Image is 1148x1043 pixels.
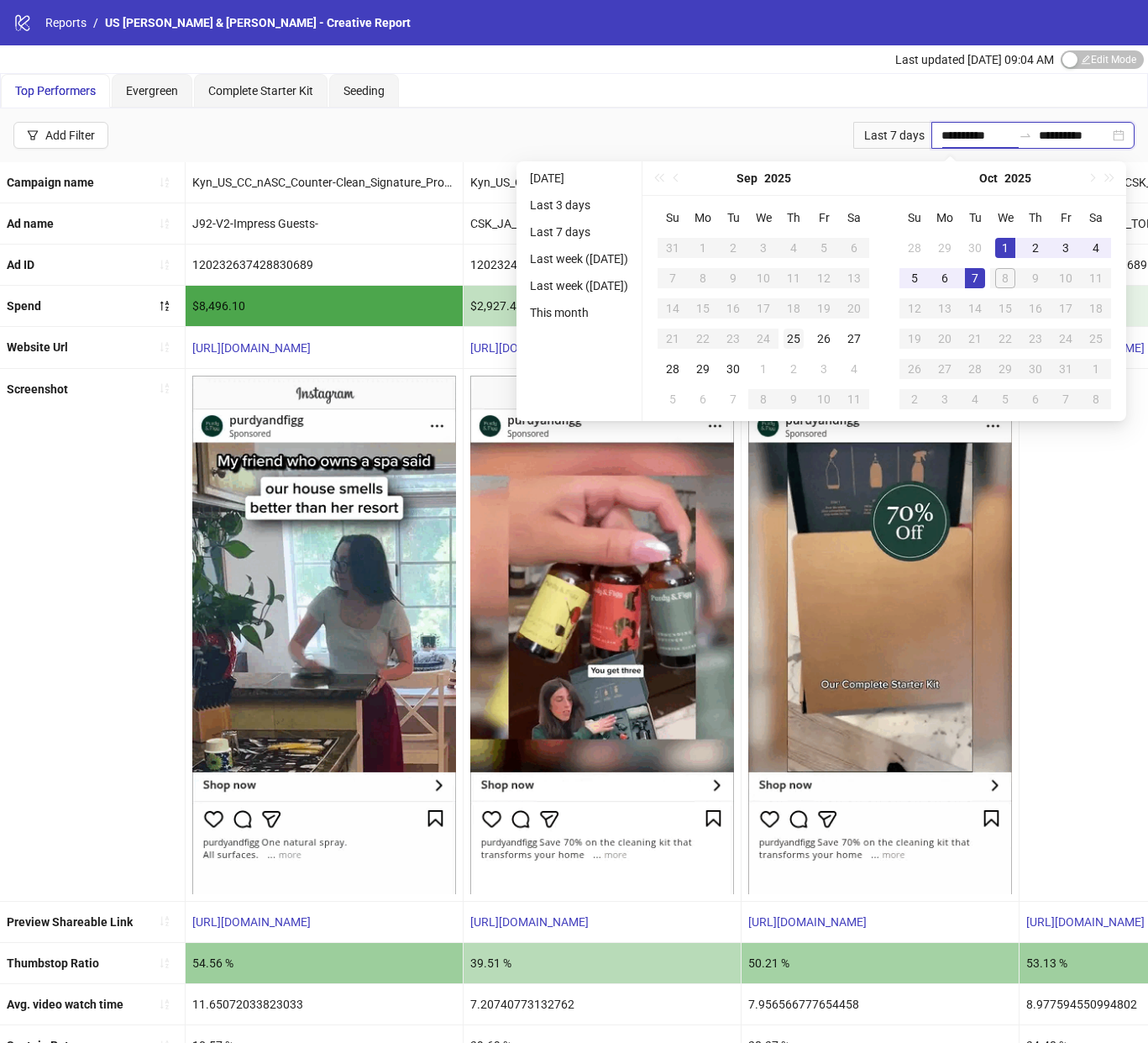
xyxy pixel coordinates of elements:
[1025,359,1046,379] div: 30
[1081,354,1111,384] td: 2025-11-01
[899,203,930,233] th: Su
[930,324,960,354] td: 2025-10-20
[742,984,1019,1025] div: 7.956566777654458
[904,389,925,409] div: 2
[723,238,743,258] div: 2
[7,915,133,929] b: Preview Shareable Link
[159,915,170,927] span: sort-ascending
[663,298,683,319] div: 14
[1019,129,1032,142] span: swap-right
[965,298,985,319] div: 14
[523,303,635,323] li: This month
[1020,233,1051,263] td: 2025-10-02
[839,263,869,293] td: 2025-09-13
[1086,329,1106,349] div: 25
[126,84,178,97] span: Evergreen
[1051,293,1081,324] td: 2025-10-17
[960,354,990,384] td: 2025-10-28
[1025,389,1046,409] div: 6
[523,249,635,269] li: Last week ([DATE])
[7,998,123,1011] b: Avg. video watch time
[753,359,773,379] div: 1
[1051,384,1081,414] td: 2025-11-07
[990,324,1020,354] td: 2025-10-22
[990,263,1020,293] td: 2025-10-08
[960,203,990,233] th: Tu
[899,324,930,354] td: 2025-10-19
[778,263,809,293] td: 2025-09-11
[1081,384,1111,414] td: 2025-11-08
[159,382,170,394] span: sort-ascending
[899,293,930,324] td: 2025-10-12
[1020,324,1051,354] td: 2025-10-23
[784,389,804,409] div: 9
[930,203,960,233] th: Mo
[723,329,743,349] div: 23
[965,329,985,349] div: 21
[839,324,869,354] td: 2025-09-27
[464,162,741,203] div: Kyn_US_CC_nASC_CSK_Signature_Prospecting
[688,203,718,233] th: Mo
[15,84,96,97] span: Top Performers
[844,268,864,288] div: 13
[778,293,809,324] td: 2025-09-18
[809,354,839,384] td: 2025-10-03
[723,268,743,288] div: 9
[979,161,998,195] button: Choose a month
[904,238,925,258] div: 28
[839,203,869,233] th: Sa
[523,168,635,188] li: [DATE]
[930,233,960,263] td: 2025-09-29
[753,238,773,258] div: 3
[995,298,1015,319] div: 15
[935,298,955,319] div: 13
[718,324,748,354] td: 2025-09-23
[27,129,39,141] span: filter
[7,217,54,230] b: Ad name
[470,341,589,355] a: [URL][DOMAIN_NAME]
[1020,354,1051,384] td: 2025-10-30
[7,176,94,189] b: Campaign name
[470,915,589,929] a: [URL][DOMAIN_NAME]
[778,203,809,233] th: Th
[1051,263,1081,293] td: 2025-10-10
[1004,161,1031,195] button: Choose a year
[693,389,713,409] div: 6
[693,329,713,349] div: 22
[523,222,635,242] li: Last 7 days
[904,329,925,349] div: 19
[693,268,713,288] div: 8
[960,384,990,414] td: 2025-11-04
[718,233,748,263] td: 2025-09-02
[688,233,718,263] td: 2025-09-01
[7,258,34,271] b: Ad ID
[1056,389,1076,409] div: 7
[814,389,834,409] div: 10
[718,263,748,293] td: 2025-09-09
[778,384,809,414] td: 2025-10-09
[844,359,864,379] div: 4
[7,956,99,970] b: Thumbstop Ratio
[93,13,98,32] li: /
[159,998,170,1010] span: sort-ascending
[899,233,930,263] td: 2025-09-28
[839,384,869,414] td: 2025-10-11
[723,389,743,409] div: 7
[1051,324,1081,354] td: 2025-10-24
[718,293,748,324] td: 2025-09-16
[658,384,688,414] td: 2025-10-05
[814,329,834,349] div: 26
[965,268,985,288] div: 7
[995,238,1015,258] div: 1
[990,203,1020,233] th: We
[904,298,925,319] div: 12
[192,376,456,894] img: Screenshot 120232637428830689
[1081,203,1111,233] th: Sa
[42,13,90,32] a: Reports
[960,293,990,324] td: 2025-10-14
[464,245,741,285] div: 120232475312190689
[186,286,463,326] div: $8,496.10
[965,359,985,379] div: 28
[688,354,718,384] td: 2025-09-29
[748,354,778,384] td: 2025-10-01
